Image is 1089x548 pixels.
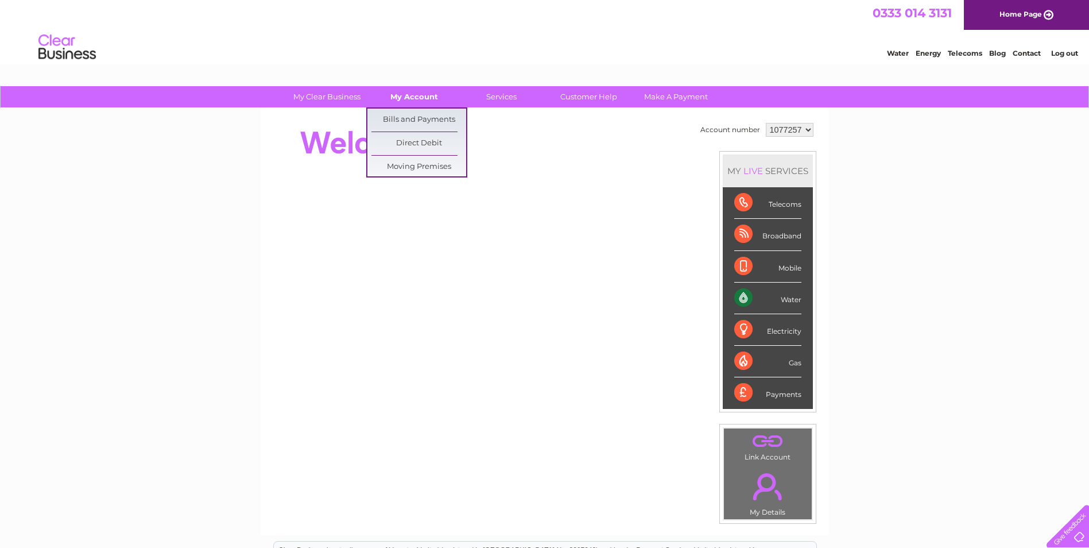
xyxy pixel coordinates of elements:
[371,132,466,155] a: Direct Debit
[734,377,801,408] div: Payments
[723,155,813,187] div: MY SERVICES
[367,86,462,107] a: My Account
[280,86,374,107] a: My Clear Business
[1051,49,1078,57] a: Log out
[454,86,549,107] a: Services
[989,49,1006,57] a: Blog
[371,109,466,132] a: Bills and Payments
[727,431,809,451] a: .
[371,156,466,179] a: Moving Premises
[948,49,982,57] a: Telecoms
[734,283,801,314] div: Water
[873,6,952,20] a: 0333 014 3131
[723,428,812,464] td: Link Account
[274,6,816,56] div: Clear Business is a trading name of Verastar Limited (registered in [GEOGRAPHIC_DATA] No. 3667643...
[734,251,801,283] div: Mobile
[38,30,96,65] img: logo.png
[1013,49,1041,57] a: Contact
[629,86,723,107] a: Make A Payment
[734,219,801,250] div: Broadband
[734,314,801,346] div: Electricity
[734,346,801,377] div: Gas
[727,466,809,507] a: .
[541,86,636,107] a: Customer Help
[697,120,763,140] td: Account number
[723,464,812,520] td: My Details
[741,165,765,176] div: LIVE
[887,49,909,57] a: Water
[734,187,801,219] div: Telecoms
[916,49,941,57] a: Energy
